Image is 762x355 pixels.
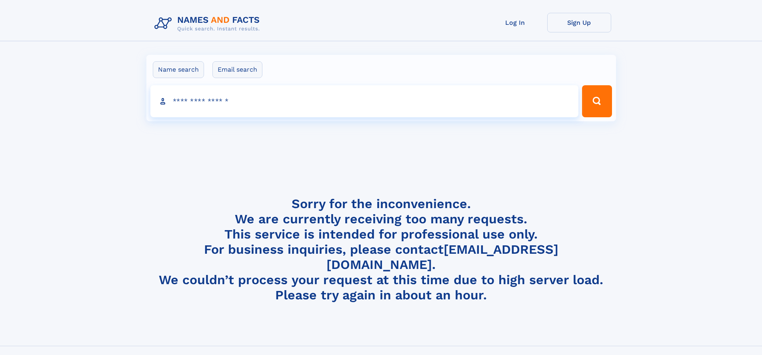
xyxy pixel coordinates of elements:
[153,61,204,78] label: Name search
[547,13,611,32] a: Sign Up
[151,13,266,34] img: Logo Names and Facts
[326,242,558,272] a: [EMAIL_ADDRESS][DOMAIN_NAME]
[151,196,611,303] h4: Sorry for the inconvenience. We are currently receiving too many requests. This service is intend...
[212,61,262,78] label: Email search
[483,13,547,32] a: Log In
[150,85,579,117] input: search input
[582,85,612,117] button: Search Button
